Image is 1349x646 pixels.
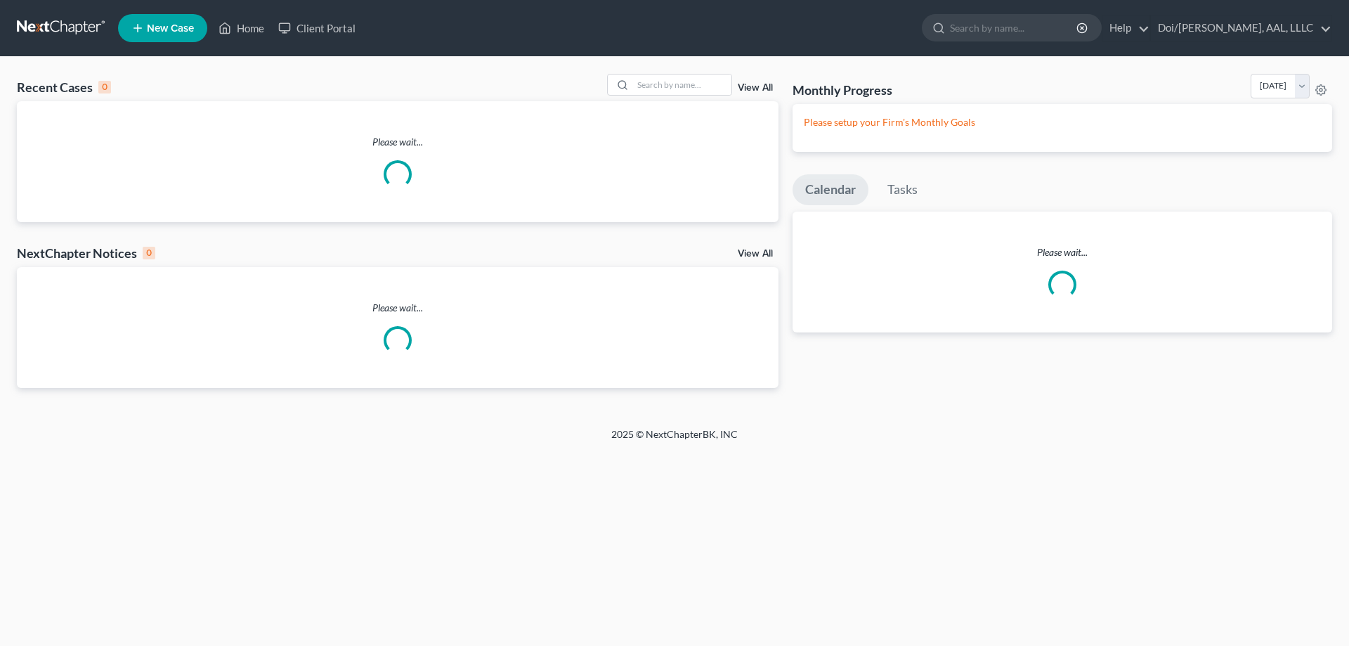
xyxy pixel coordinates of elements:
[17,245,155,261] div: NextChapter Notices
[633,75,731,95] input: Search by name...
[793,174,868,205] a: Calendar
[17,135,778,149] p: Please wait...
[793,245,1332,259] p: Please wait...
[950,15,1078,41] input: Search by name...
[147,23,194,34] span: New Case
[274,427,1075,453] div: 2025 © NextChapterBK, INC
[793,82,892,98] h3: Monthly Progress
[271,15,363,41] a: Client Portal
[211,15,271,41] a: Home
[98,81,111,93] div: 0
[738,83,773,93] a: View All
[17,79,111,96] div: Recent Cases
[1102,15,1149,41] a: Help
[804,115,1321,129] p: Please setup your Firm's Monthly Goals
[738,249,773,259] a: View All
[143,247,155,259] div: 0
[1151,15,1331,41] a: Doi/[PERSON_NAME], AAL, LLLC
[17,301,778,315] p: Please wait...
[875,174,930,205] a: Tasks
